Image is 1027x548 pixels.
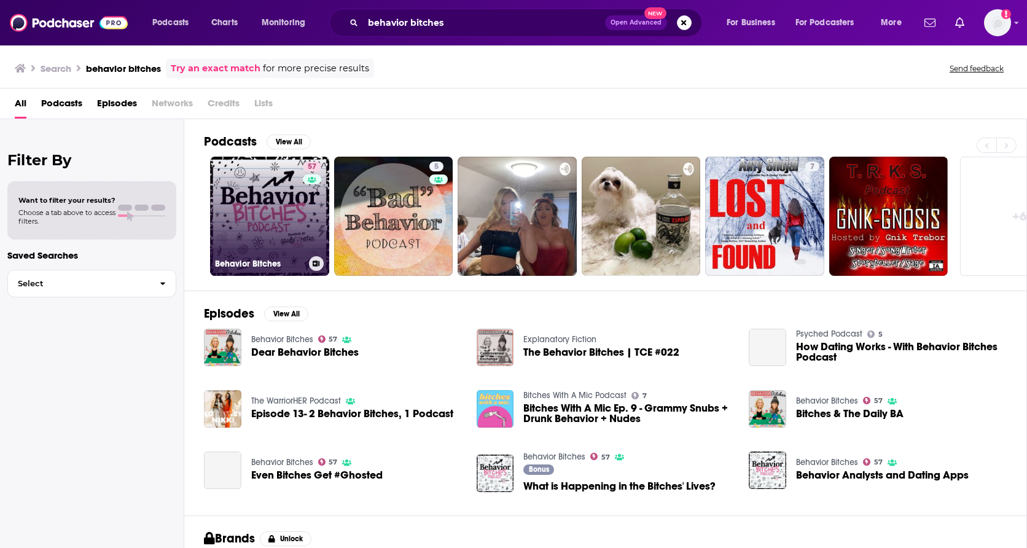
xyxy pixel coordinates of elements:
a: The Behavior Bitches | TCE #022 [477,329,514,366]
span: Podcasts [41,93,82,119]
div: Search podcasts, credits, & more... [341,9,714,37]
h3: Search [41,63,71,74]
a: Behavior Bitches [523,452,585,462]
span: 57 [874,398,883,404]
span: 57 [329,337,337,342]
a: 7 [705,157,824,276]
span: Bonus [529,466,549,473]
a: Behavior Bitches [251,457,313,468]
a: Bitches & The Daily BA [796,409,904,419]
a: 57 [863,458,883,466]
a: 57 [318,335,338,343]
span: Choose a tab above to access filters. [18,208,115,225]
img: Behavior Analysts and Dating Apps [749,452,786,489]
a: Episode 13- 2 Behavior Bitches, 1 Podcast [204,390,241,428]
a: What is Happening in the Bitches' Lives? [523,481,716,491]
a: All [15,93,26,119]
a: Behavior Analysts and Dating Apps [796,470,969,480]
a: How Dating Works - With Behavior Bitches Podcast [796,342,1007,362]
img: Dear Behavior Bitches [204,329,241,366]
a: Show notifications dropdown [920,12,940,33]
img: User Profile [984,9,1011,36]
span: Logged in as alignPR [984,9,1011,36]
img: Podchaser - Follow, Share and Rate Podcasts [10,11,128,34]
a: Even Bitches Get #Ghosted [251,470,383,480]
button: Unlock [260,531,312,546]
a: 57 [318,458,338,466]
a: Behavior Bitches [251,334,313,345]
img: What is Happening in the Bitches' Lives? [477,455,514,492]
span: Networks [152,93,193,119]
button: open menu [718,13,791,33]
span: Episodes [97,93,137,119]
span: Select [8,280,150,288]
a: Dear Behavior Bitches [251,347,359,358]
span: Open Advanced [611,20,662,26]
button: Select [7,270,176,297]
a: The WarriorHER Podcast [251,396,341,406]
img: Bitches & The Daily BA [749,390,786,428]
a: 5 [334,157,453,276]
a: Show notifications dropdown [950,12,969,33]
span: Credits [208,93,240,119]
button: View All [267,135,311,149]
span: 5 [878,332,883,337]
a: How Dating Works - With Behavior Bitches Podcast [749,329,786,366]
button: open menu [144,13,205,33]
span: for more precise results [263,61,369,76]
span: Bitches With A Mic Ep. 9 - Grammy Snubs + Drunk Behavior + Nudes [523,403,734,424]
h2: Episodes [204,306,254,321]
a: 7 [631,392,647,399]
a: 5 [867,331,883,338]
a: 57 [590,453,610,460]
span: More [881,14,902,31]
a: Bitches With A Mic Podcast [523,390,627,401]
a: Behavior Bitches [796,396,858,406]
span: New [644,7,666,19]
a: 57 [303,162,321,171]
img: Bitches With A Mic Ep. 9 - Grammy Snubs + Drunk Behavior + Nudes [477,390,514,428]
span: Charts [211,14,238,31]
a: Even Bitches Get #Ghosted [204,452,241,489]
a: Try an exact match [171,61,260,76]
span: 57 [601,455,610,460]
span: 57 [329,460,337,465]
span: 57 [308,161,316,173]
input: Search podcasts, credits, & more... [363,13,605,33]
p: Saved Searches [7,249,176,261]
a: 5 [429,162,443,171]
span: For Podcasters [795,14,854,31]
h2: Brands [204,531,255,546]
a: Charts [203,13,245,33]
a: The Behavior Bitches | TCE #022 [523,347,679,358]
a: PodcastsView All [204,134,311,149]
button: Show profile menu [984,9,1011,36]
svg: Add a profile image [1001,9,1011,19]
h3: Behavior Bitches [215,259,304,269]
span: Monitoring [262,14,305,31]
a: 7 [805,162,819,171]
span: 7 [810,161,814,173]
h3: behavior bitches [86,63,161,74]
a: 57 [863,397,883,404]
a: 57Behavior Bitches [210,157,329,276]
span: Podcasts [152,14,189,31]
a: Episode 13- 2 Behavior Bitches, 1 Podcast [251,409,453,419]
button: View All [264,307,308,321]
span: 5 [434,161,439,173]
span: 57 [874,460,883,465]
button: Send feedback [946,63,1007,74]
a: Psyched Podcast [796,329,862,339]
button: open menu [872,13,917,33]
